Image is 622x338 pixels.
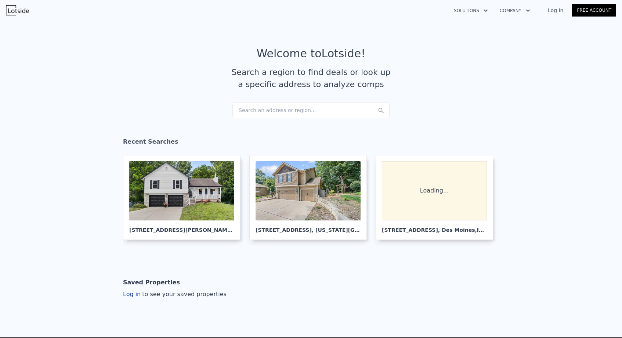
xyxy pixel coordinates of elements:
button: Solutions [448,4,494,17]
span: to see your saved properties [141,291,227,298]
div: Saved Properties [123,275,180,290]
div: Loading... [382,161,487,220]
a: Loading... [STREET_ADDRESS], Des Moines,IA 50312 [376,155,499,240]
div: [STREET_ADDRESS] , Des Moines [382,220,487,234]
div: [STREET_ADDRESS][PERSON_NAME] , [US_STATE][GEOGRAPHIC_DATA] [129,220,234,234]
div: Search a region to find deals or look up a specific address to analyze comps [229,66,393,90]
a: [STREET_ADDRESS], [US_STATE][GEOGRAPHIC_DATA] [249,155,373,240]
div: Log in [123,290,227,299]
span: , IA 50312 [475,227,503,233]
div: Recent Searches [123,132,499,155]
img: Lotside [6,5,29,15]
a: Log In [539,7,572,14]
div: Search an address or region... [232,102,390,118]
div: Welcome to Lotside ! [257,47,366,60]
a: [STREET_ADDRESS][PERSON_NAME], [US_STATE][GEOGRAPHIC_DATA] [123,155,246,240]
a: Free Account [572,4,616,17]
div: [STREET_ADDRESS] , [US_STATE][GEOGRAPHIC_DATA] [256,220,361,234]
button: Company [494,4,536,17]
